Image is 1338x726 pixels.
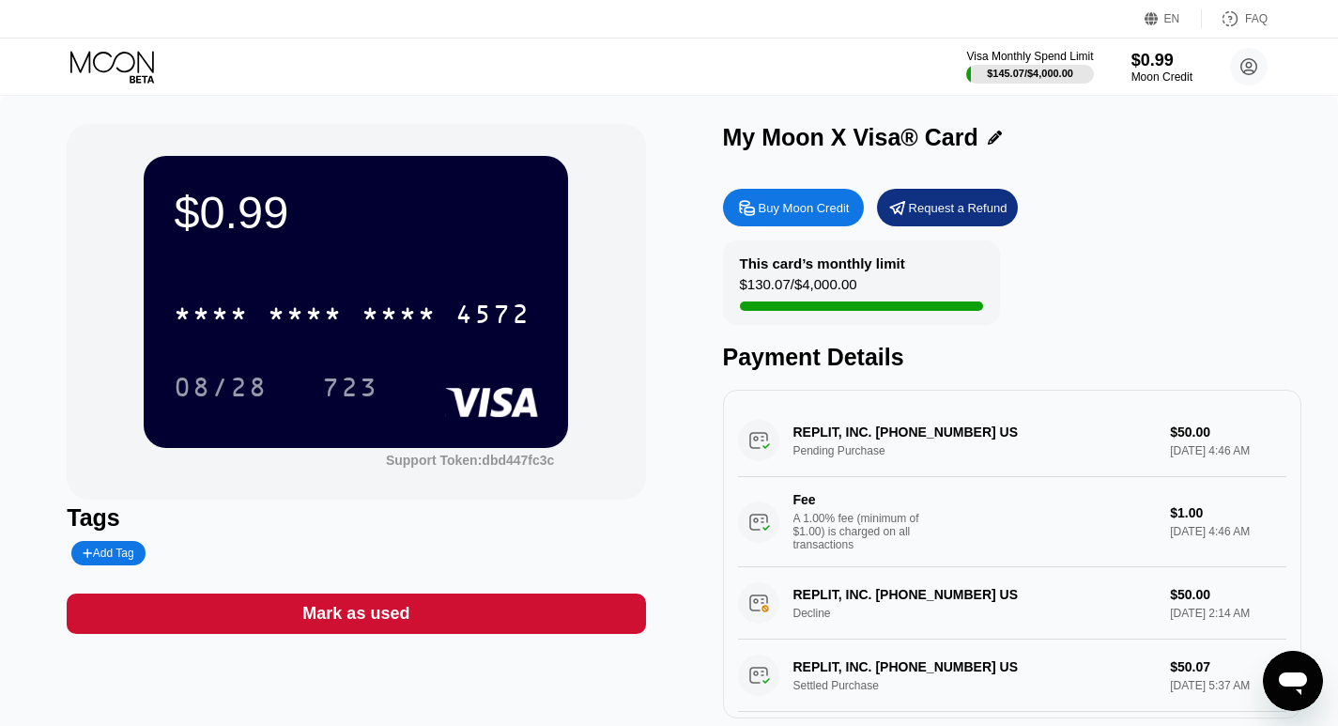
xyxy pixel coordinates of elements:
[793,492,925,507] div: Fee
[160,363,282,410] div: 08/28
[174,375,268,405] div: 08/28
[455,301,531,332] div: 4572
[909,200,1007,216] div: Request a Refund
[723,344,1301,371] div: Payment Details
[1170,505,1286,520] div: $1.00
[759,200,850,216] div: Buy Moon Credit
[966,50,1093,63] div: Visa Monthly Spend Limit
[386,453,554,468] div: Support Token: dbd447fc3c
[302,603,409,625] div: Mark as used
[1170,525,1286,538] div: [DATE] 4:46 AM
[1131,51,1192,70] div: $0.99
[83,547,133,560] div: Add Tag
[67,504,645,532] div: Tags
[1131,51,1192,84] div: $0.99Moon Credit
[322,375,378,405] div: 723
[966,50,1093,84] div: Visa Monthly Spend Limit$145.07/$4,000.00
[1202,9,1268,28] div: FAQ
[1164,12,1180,25] div: EN
[723,189,864,226] div: Buy Moon Credit
[174,186,538,239] div: $0.99
[1145,9,1202,28] div: EN
[740,276,857,301] div: $130.07 / $4,000.00
[723,124,978,151] div: My Moon X Visa® Card
[386,453,554,468] div: Support Token:dbd447fc3c
[1131,70,1192,84] div: Moon Credit
[1263,651,1323,711] iframe: Button to launch messaging window
[71,541,145,565] div: Add Tag
[1245,12,1268,25] div: FAQ
[793,512,934,551] div: A 1.00% fee (minimum of $1.00) is charged on all transactions
[67,594,645,634] div: Mark as used
[877,189,1018,226] div: Request a Refund
[738,477,1286,567] div: FeeA 1.00% fee (minimum of $1.00) is charged on all transactions$1.00[DATE] 4:46 AM
[308,363,392,410] div: 723
[987,68,1073,79] div: $145.07 / $4,000.00
[740,255,905,271] div: This card’s monthly limit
